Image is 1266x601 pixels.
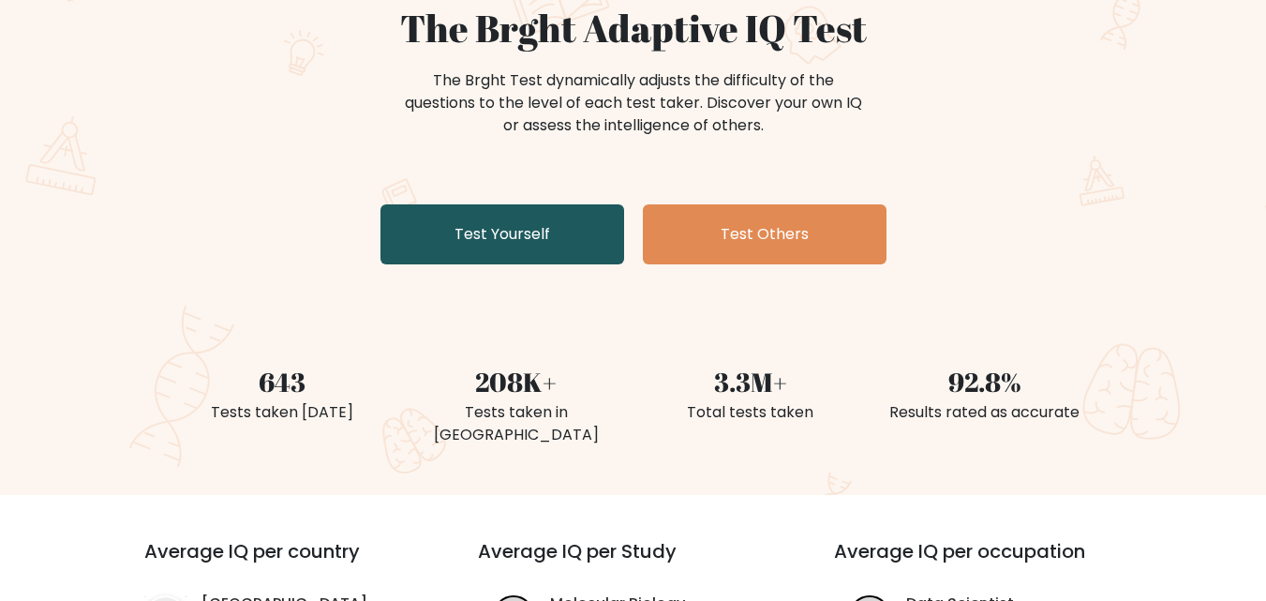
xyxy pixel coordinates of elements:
h1: The Brght Adaptive IQ Test [176,6,1091,51]
div: 208K+ [410,362,622,401]
h3: Average IQ per country [144,540,410,585]
div: 643 [176,362,388,401]
div: Total tests taken [645,401,856,424]
a: Test Others [643,204,886,264]
h3: Average IQ per occupation [834,540,1145,585]
a: Test Yourself [380,204,624,264]
div: Tests taken in [GEOGRAPHIC_DATA] [410,401,622,446]
h3: Average IQ per Study [478,540,789,585]
div: The Brght Test dynamically adjusts the difficulty of the questions to the level of each test take... [399,69,868,137]
div: 3.3M+ [645,362,856,401]
div: Results rated as accurate [879,401,1091,424]
div: 92.8% [879,362,1091,401]
div: Tests taken [DATE] [176,401,388,424]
